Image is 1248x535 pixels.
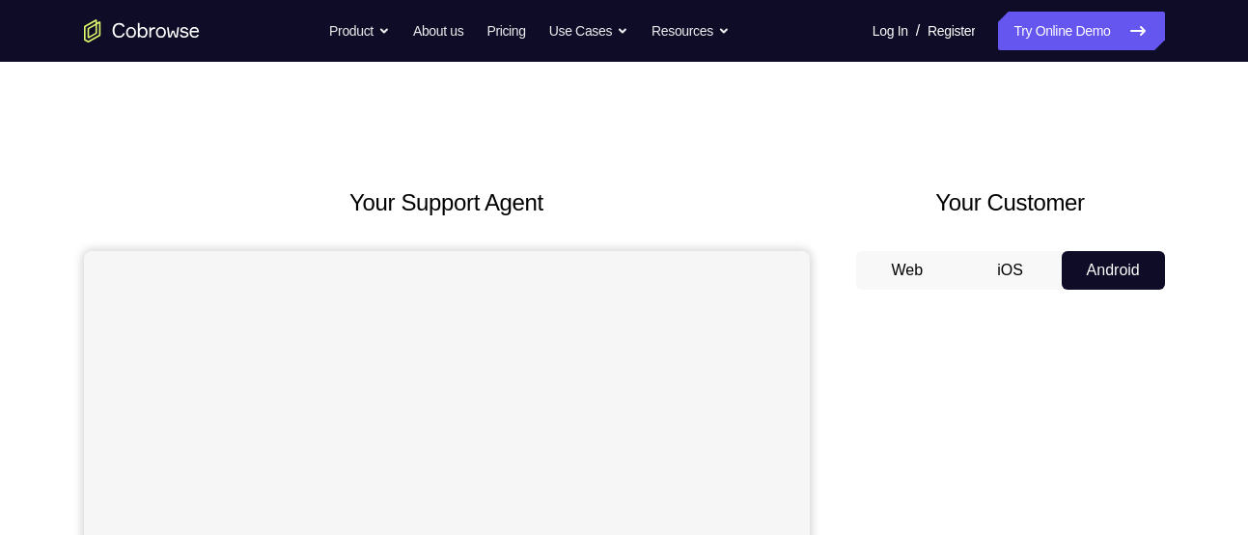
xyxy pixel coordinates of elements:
a: About us [413,12,463,50]
a: Log In [873,12,908,50]
button: Android [1062,251,1165,290]
a: Pricing [486,12,525,50]
button: iOS [958,251,1062,290]
a: Try Online Demo [998,12,1164,50]
button: Use Cases [549,12,628,50]
h2: Your Support Agent [84,185,810,220]
a: Go to the home page [84,19,200,42]
button: Resources [652,12,730,50]
button: Product [329,12,390,50]
h2: Your Customer [856,185,1165,220]
a: Register [928,12,975,50]
span: / [916,19,920,42]
button: Web [856,251,959,290]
